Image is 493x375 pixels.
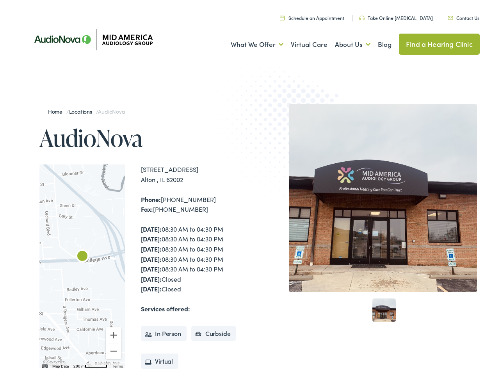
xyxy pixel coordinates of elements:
[280,13,285,18] img: utility icon
[191,323,236,339] li: Curbside
[141,193,161,201] strong: Phone:
[141,222,162,231] strong: [DATE]:
[359,12,433,19] a: Take Online [MEDICAL_DATA]
[141,302,190,311] strong: Services offered:
[335,28,370,57] a: About Us
[141,232,162,241] strong: [DATE]:
[141,323,187,339] li: In Person
[359,13,365,18] img: utility icon
[106,325,121,341] button: Zoom in
[141,282,162,291] strong: [DATE]:
[291,28,327,57] a: Virtual Care
[280,12,344,19] a: Schedule an Appointment
[141,222,250,292] div: 08:30 AM to 04:30 PM 08:30 AM to 04:30 PM 08:30 AM to 04:30 PM 08:30 AM to 04:30 PM 08:30 AM to 0...
[112,362,123,366] a: Terms (opens in new tab)
[448,12,479,19] a: Contact Us
[73,245,92,264] div: AudioNova
[141,192,250,212] div: [PHONE_NUMBER] [PHONE_NUMBER]
[73,362,85,366] span: 200 m
[141,351,178,367] li: Virtual
[69,105,96,113] a: Locations
[106,341,121,357] button: Zoom out
[399,31,480,52] a: Find a Hearing Clinic
[41,356,67,366] img: Google
[48,105,66,113] a: Home
[141,252,162,261] strong: [DATE]:
[141,202,153,211] strong: Fax:
[52,361,69,367] button: Map Data
[448,14,453,18] img: utility icon
[42,361,48,367] button: Keyboard shortcuts
[98,105,125,113] span: AudioNova
[372,296,396,320] a: 1
[141,262,162,271] strong: [DATE]:
[71,361,110,366] button: Map Scale: 200 m per 54 pixels
[141,242,162,251] strong: [DATE]:
[48,105,125,113] span: / /
[141,272,162,281] strong: [DATE]:
[41,356,67,366] a: Open this area in Google Maps (opens a new window)
[378,28,392,57] a: Blog
[231,28,283,57] a: What We Offer
[141,162,250,182] div: [STREET_ADDRESS] Alton , IL 62002
[39,123,250,148] h1: AudioNova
